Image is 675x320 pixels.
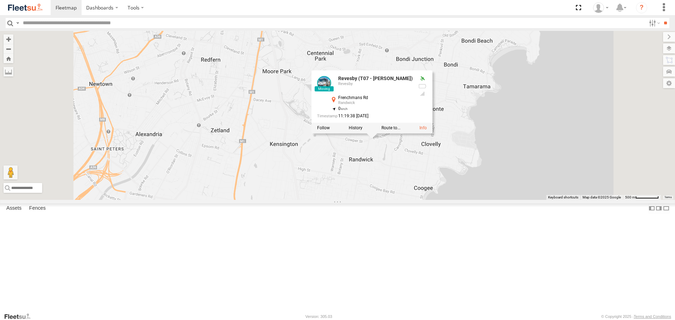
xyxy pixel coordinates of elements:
div: Version: 305.03 [306,314,332,319]
label: View Asset History [349,126,362,131]
div: Frenchmans Rd [338,96,413,100]
label: Measure [4,67,13,77]
span: 500 m [625,195,635,199]
div: Revesby (T07 - [PERSON_NAME]) [338,76,413,81]
label: Map Settings [663,78,675,88]
label: Hide Summary Table [663,203,670,214]
a: Terms [664,196,672,198]
label: Search Query [15,18,20,28]
span: Map data ©2025 Google [583,195,621,199]
label: Assets [3,204,25,214]
div: Revesby [338,82,413,86]
div: Date/time of location update [317,114,413,119]
button: Map scale: 500 m per 63 pixels [623,195,661,200]
div: © Copyright 2025 - [601,314,671,319]
label: Search Filter Options [646,18,661,28]
div: Lachlan Holmes [591,2,611,13]
a: Terms and Conditions [634,314,671,319]
div: Randwick [338,101,413,105]
div: No battery health information received from this device. [418,84,427,89]
button: Keyboard shortcuts [548,195,578,200]
label: Fences [26,204,49,214]
div: Last Event GSM Signal Strength [418,91,427,97]
a: Visit our Website [4,313,36,320]
img: fleetsu-logo-horizontal.svg [7,3,44,12]
button: Zoom out [4,44,13,54]
label: Realtime tracking of Asset [317,126,330,131]
label: Dock Summary Table to the Left [648,203,655,214]
div: Valid GPS Fix [418,76,427,82]
label: Route To Location [381,126,400,131]
label: Dock Summary Table to the Right [655,203,662,214]
button: Zoom Home [4,54,13,63]
button: Zoom in [4,34,13,44]
span: 0 [338,106,348,111]
i: ? [636,2,647,13]
a: View Asset Details [419,126,427,131]
button: Drag Pegman onto the map to open Street View [4,165,18,179]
